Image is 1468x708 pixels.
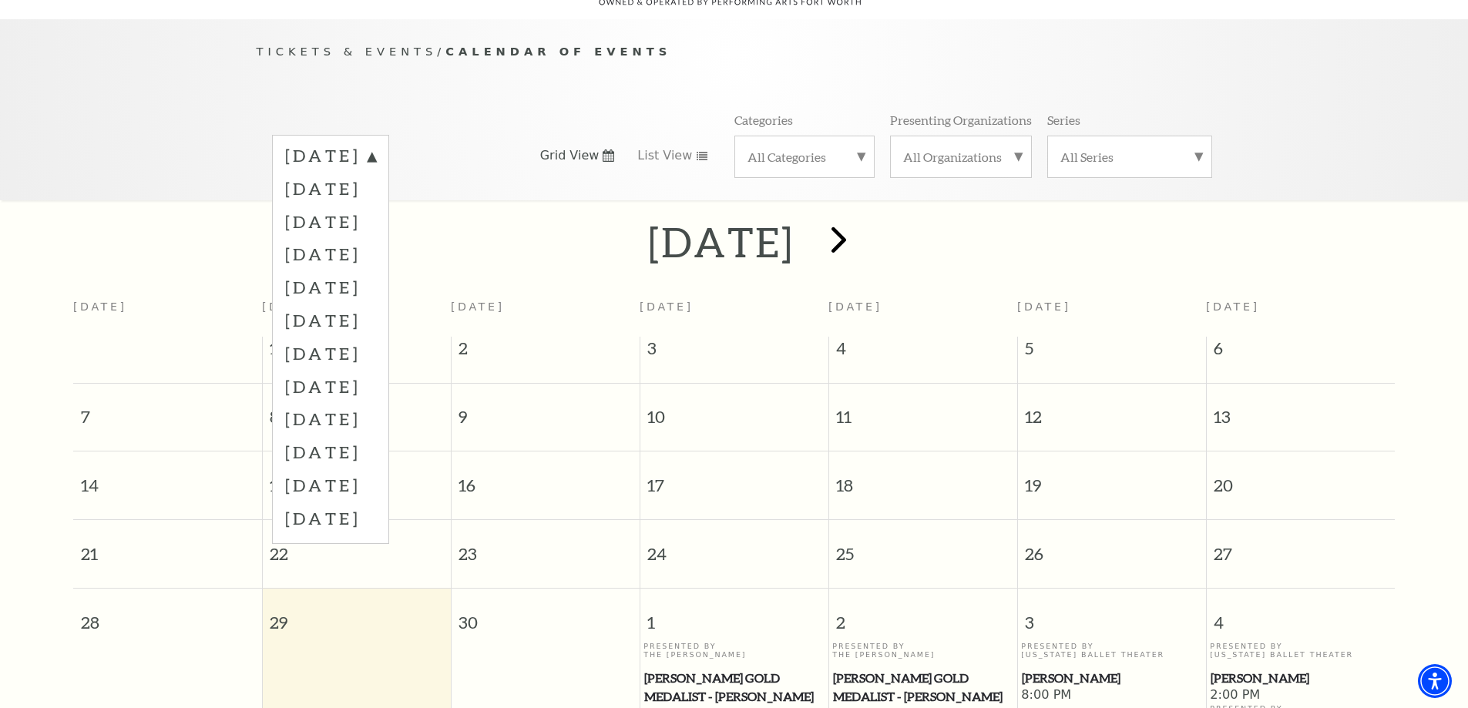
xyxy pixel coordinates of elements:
a: Peter Pan [1021,669,1202,688]
span: 19 [1018,451,1206,505]
span: [PERSON_NAME] [1022,669,1201,688]
span: 6 [1207,337,1396,367]
label: [DATE] [285,172,376,205]
p: Categories [734,112,793,128]
span: 18 [829,451,1017,505]
span: 15 [263,451,451,505]
span: 2:00 PM [1210,687,1391,704]
p: Presented By [US_STATE] Ballet Theater [1210,642,1391,659]
span: Calendar of Events [445,45,671,58]
span: [DATE] [828,300,882,313]
span: 29 [263,589,451,642]
span: 27 [1207,520,1396,573]
span: [DATE] [1017,300,1071,313]
span: 3 [640,337,828,367]
label: [DATE] [285,205,376,238]
span: 24 [640,520,828,573]
span: [PERSON_NAME] Gold Medalist - [PERSON_NAME] [833,669,1013,706]
span: 7 [73,384,262,437]
label: All Organizations [903,149,1019,165]
label: [DATE] [285,337,376,370]
span: 16 [452,451,640,505]
span: [DATE] [1206,300,1260,313]
p: Presented By [US_STATE] Ballet Theater [1021,642,1202,659]
span: 1 [263,337,451,367]
button: next [808,215,865,270]
span: 28 [73,589,262,642]
a: Peter Pan [1210,669,1391,688]
span: 14 [73,451,262,505]
span: 17 [640,451,828,505]
span: Grid View [540,147,600,164]
a: Cliburn Gold Medalist - Aristo Sham [643,669,825,706]
th: [DATE] [73,291,262,337]
a: Cliburn Gold Medalist - Aristo Sham [832,669,1013,706]
span: 9 [452,384,640,437]
span: List View [637,147,692,164]
label: All Categories [747,149,862,165]
label: [DATE] [285,502,376,535]
span: 8 [263,384,451,437]
span: 10 [640,384,828,437]
span: 5 [1018,337,1206,367]
span: 2 [452,337,640,367]
label: [DATE] [285,270,376,304]
label: [DATE] [285,468,376,502]
label: [DATE] [285,144,376,172]
span: [PERSON_NAME] Gold Medalist - [PERSON_NAME] [644,669,824,706]
p: Presented By The [PERSON_NAME] [643,642,825,659]
p: Presenting Organizations [890,112,1032,128]
span: 20 [1207,451,1396,505]
span: 2 [829,589,1017,642]
label: [DATE] [285,435,376,468]
label: All Series [1060,149,1199,165]
span: [DATE] [640,300,694,313]
h2: [DATE] [648,217,794,267]
span: 3 [1018,589,1206,642]
label: [DATE] [285,402,376,435]
span: 12 [1018,384,1206,437]
label: [DATE] [285,304,376,337]
span: 13 [1207,384,1396,437]
p: Presented By The [PERSON_NAME] [832,642,1013,659]
div: Accessibility Menu [1418,664,1452,698]
span: [DATE] [262,300,316,313]
p: / [257,42,1212,62]
span: 8:00 PM [1021,687,1202,704]
label: [DATE] [285,237,376,270]
span: 23 [452,520,640,573]
span: 22 [263,520,451,573]
span: [DATE] [451,300,505,313]
span: 30 [452,589,640,642]
label: [DATE] [285,370,376,403]
span: 1 [640,589,828,642]
span: 4 [1207,589,1396,642]
span: 25 [829,520,1017,573]
span: Tickets & Events [257,45,438,58]
span: 21 [73,520,262,573]
span: [PERSON_NAME] [1211,669,1390,688]
p: Series [1047,112,1080,128]
span: 4 [829,337,1017,367]
span: 26 [1018,520,1206,573]
span: 11 [829,384,1017,437]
